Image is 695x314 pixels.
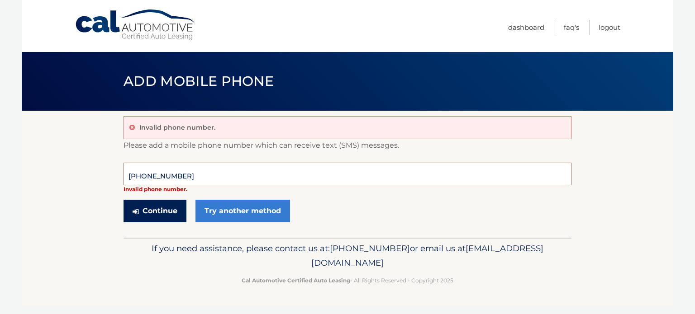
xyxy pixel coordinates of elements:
[195,200,290,222] a: Try another method
[311,243,543,268] span: [EMAIL_ADDRESS][DOMAIN_NAME]
[124,139,571,152] p: Please add a mobile phone number which can receive text (SMS) messages.
[124,163,571,185] input: Mobile Phone Number
[564,20,579,35] a: FAQ's
[124,73,274,89] span: Add Mobile Phone
[599,20,620,35] a: Logout
[75,9,197,41] a: Cal Automotive
[129,241,566,270] p: If you need assistance, please contact us at: or email us at
[242,277,350,284] strong: Cal Automotive Certified Auto Leasing
[508,20,544,35] a: Dashboard
[129,276,566,285] p: - All Rights Reserved - Copyright 2025
[124,186,187,192] strong: Invalid phone number.
[124,200,186,222] button: Continue
[330,243,410,253] span: [PHONE_NUMBER]
[139,123,215,131] p: Invalid phone number.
